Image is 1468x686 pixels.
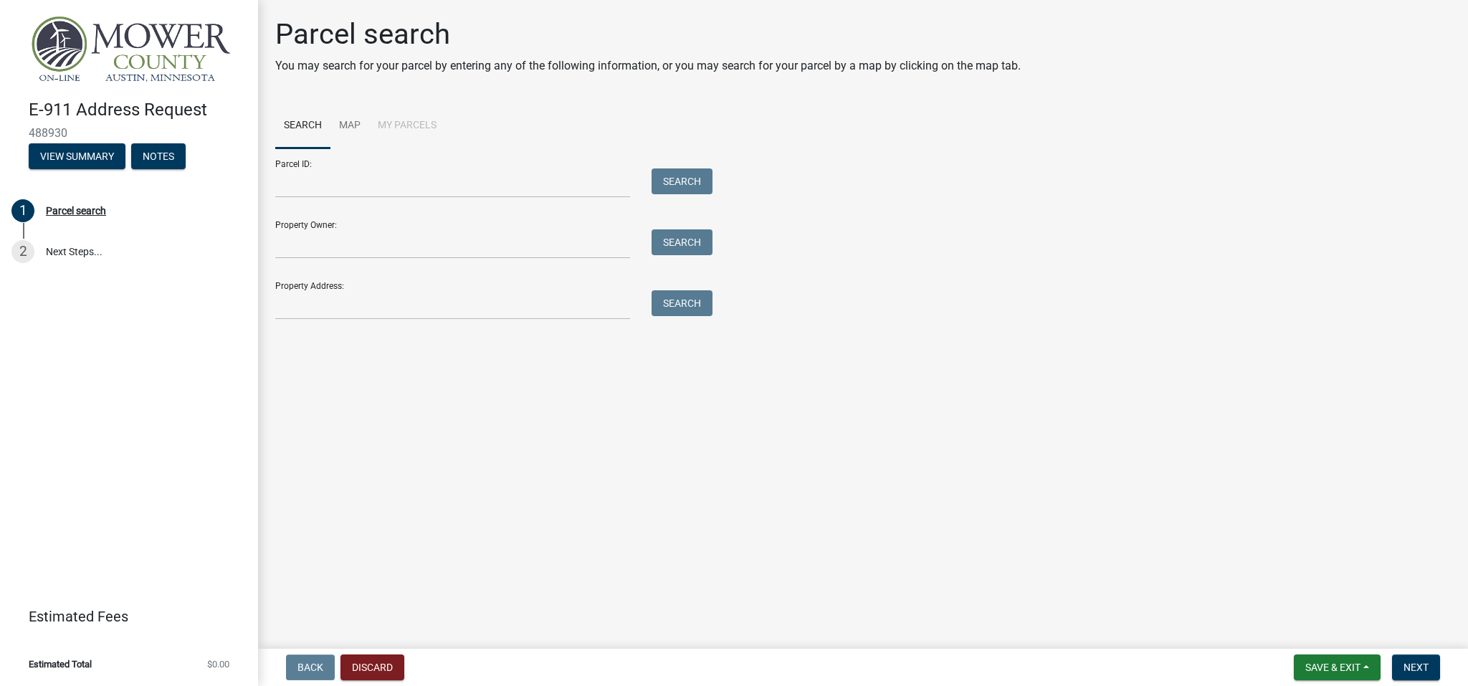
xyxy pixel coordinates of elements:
[207,659,229,669] span: $0.00
[275,57,1021,75] p: You may search for your parcel by entering any of the following information, or you may search fo...
[11,199,34,222] div: 1
[29,126,229,140] span: 488930
[29,100,247,120] h4: E-911 Address Request
[340,654,404,680] button: Discard
[1294,654,1381,680] button: Save & Exit
[1305,662,1360,673] span: Save & Exit
[46,206,106,216] div: Parcel search
[11,240,34,263] div: 2
[29,15,235,85] img: Mower County, Minnesota
[330,103,369,149] a: Map
[297,662,323,673] span: Back
[131,143,186,169] button: Notes
[1392,654,1440,680] button: Next
[29,151,125,163] wm-modal-confirm: Summary
[131,151,186,163] wm-modal-confirm: Notes
[275,103,330,149] a: Search
[1403,662,1429,673] span: Next
[29,143,125,169] button: View Summary
[652,229,712,255] button: Search
[11,602,235,631] a: Estimated Fees
[275,17,1021,52] h1: Parcel search
[286,654,335,680] button: Back
[29,659,92,669] span: Estimated Total
[652,168,712,194] button: Search
[652,290,712,316] button: Search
